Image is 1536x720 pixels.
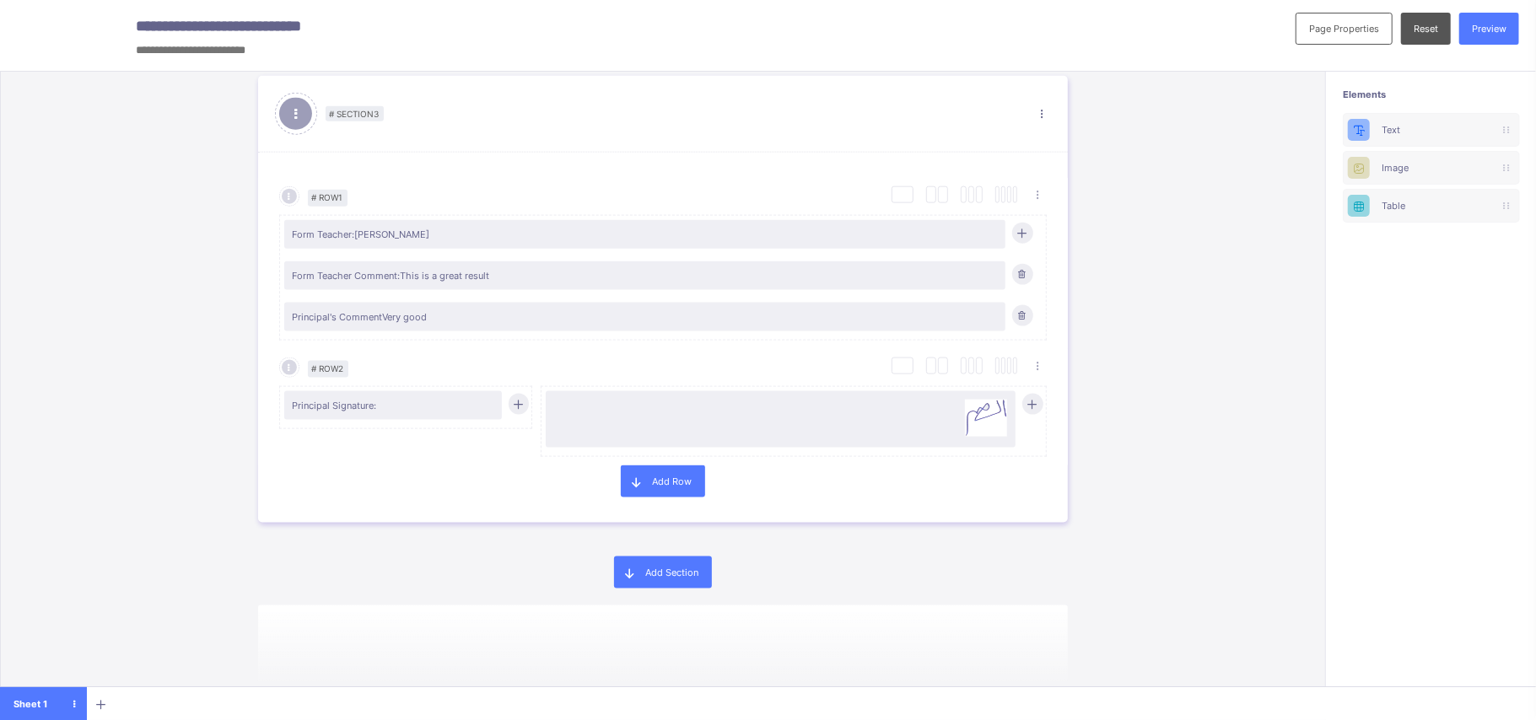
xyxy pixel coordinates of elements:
[293,311,997,323] span: Principal's Comment Very good
[646,567,699,578] span: Add Section
[1309,23,1379,35] span: Page Properties
[1472,23,1506,35] span: Preview
[1414,23,1438,35] span: Reset
[293,270,997,282] span: Form Teacher Comment: This is a great result
[326,106,384,121] span: # Section 3
[258,59,1068,540] div: # Section3 # Row1 Form Teacher:[PERSON_NAME]Form Teacher Comment:This is a great resultPrincipal'...
[293,228,997,240] span: Form Teacher: [PERSON_NAME]
[293,400,494,411] span: Principal Signature:
[1343,189,1520,223] div: Table
[965,400,1007,437] img: Logo
[1343,151,1520,185] div: Image
[308,190,348,207] span: # Row 1
[1382,124,1481,136] div: Text
[653,476,693,487] span: Add Row
[308,361,348,378] span: # Row 2
[1343,89,1520,100] span: Elements
[1343,113,1520,147] div: Text
[1382,200,1481,212] div: Table
[1382,162,1481,174] div: Image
